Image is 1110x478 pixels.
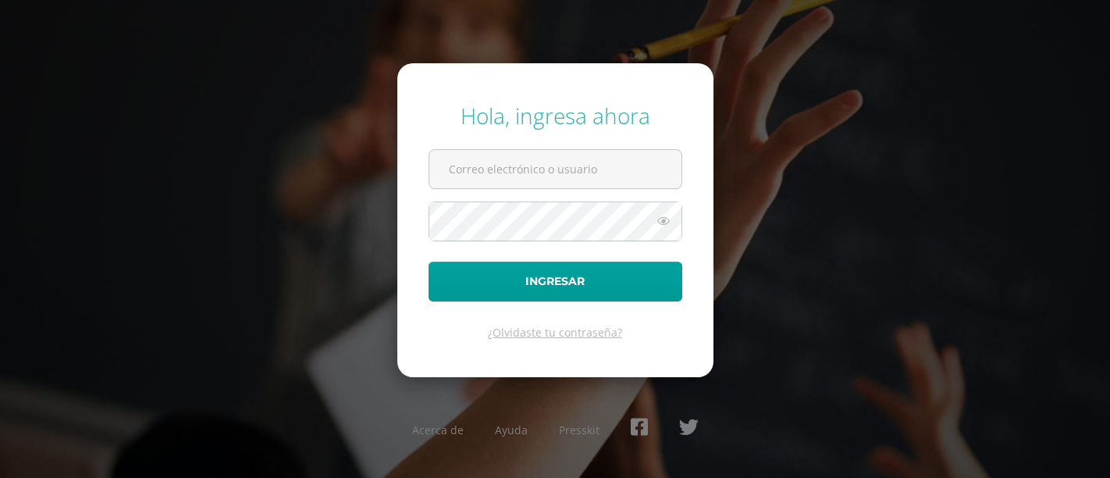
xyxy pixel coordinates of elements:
div: Hola, ingresa ahora [429,101,682,130]
button: Ingresar [429,262,682,301]
a: Presskit [559,423,599,437]
a: ¿Olvidaste tu contraseña? [488,325,622,340]
input: Correo electrónico o usuario [429,150,681,188]
a: Ayuda [495,423,528,437]
a: Acerca de [412,423,464,437]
